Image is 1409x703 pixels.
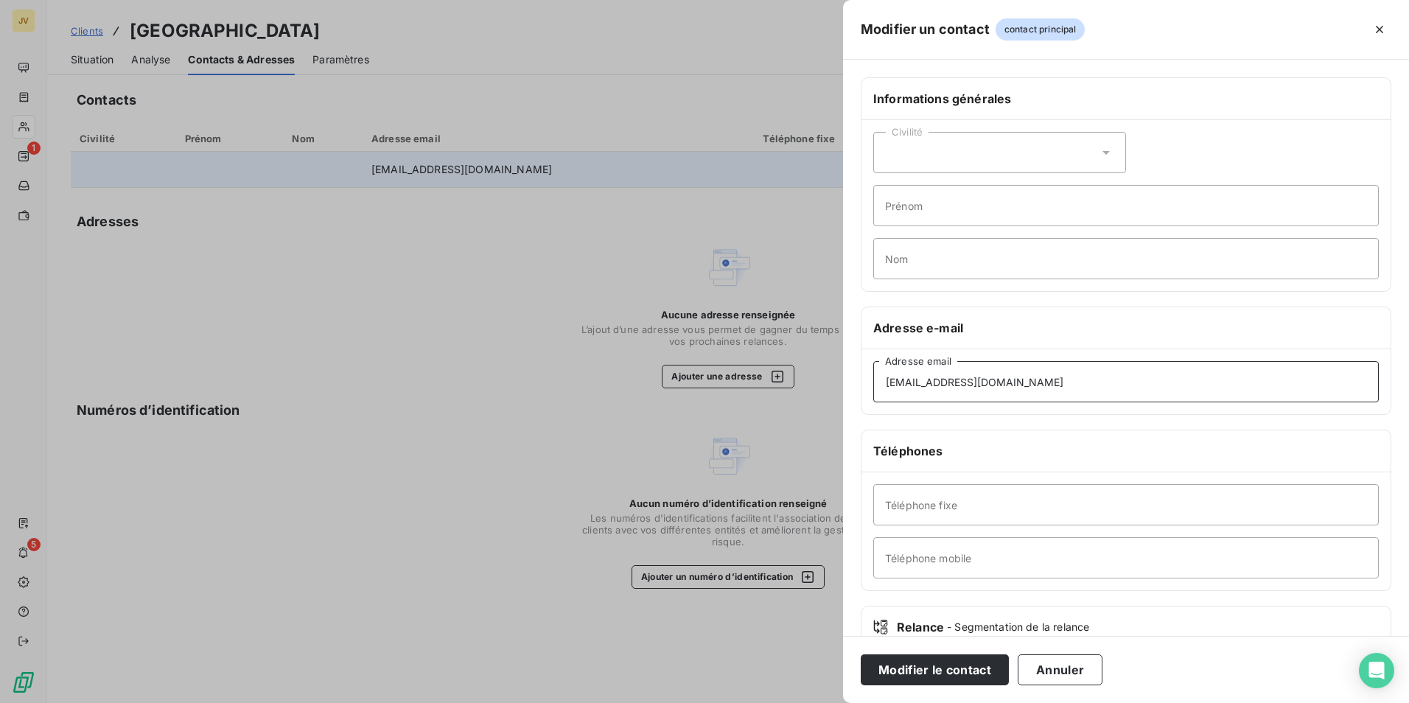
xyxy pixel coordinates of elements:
span: - Segmentation de la relance [947,620,1089,634]
input: placeholder [873,185,1379,226]
div: Open Intercom Messenger [1359,653,1394,688]
input: placeholder [873,238,1379,279]
h6: Téléphones [873,442,1379,460]
div: Relance [873,618,1379,636]
h5: Modifier un contact [861,19,990,40]
h6: Informations générales [873,90,1379,108]
button: Annuler [1018,654,1102,685]
input: placeholder [873,537,1379,578]
input: placeholder [873,361,1379,402]
span: contact principal [996,18,1085,41]
h6: Adresse e-mail [873,319,1379,337]
input: placeholder [873,484,1379,525]
button: Modifier le contact [861,654,1009,685]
